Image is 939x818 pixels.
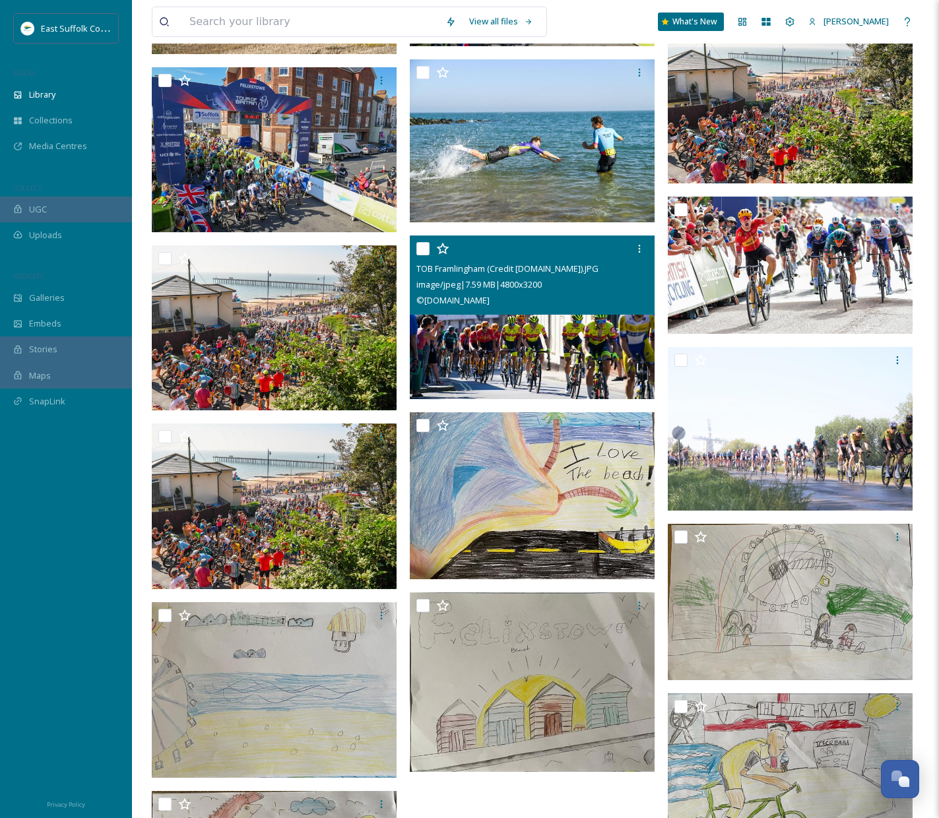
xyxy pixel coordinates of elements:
span: Library [29,88,55,101]
input: Search your library [183,7,439,36]
img: Stage five heads away from the startline alongside the beach in Felixstowe (Credit SWpix_small.jpg [668,20,913,183]
span: Privacy Policy [47,800,85,809]
span: SnapLink [29,395,65,408]
span: Collections [29,114,73,127]
span: COLLECT [13,183,42,193]
span: Maps [29,369,51,382]
span: MEDIA [13,68,36,78]
img: TOB Framlingham (Credit SWpix.com).JPG [410,236,655,399]
img: 5.jpg [410,592,658,772]
img: ESC%20Logo.png [21,22,34,35]
span: [PERSON_NAME] [824,15,889,27]
span: Stories [29,343,57,356]
span: TOB Framlingham (Credit [DOMAIN_NAME]).JPG [416,263,599,274]
span: Galleries [29,292,65,304]
span: UGC [29,203,47,216]
img: Stage five heads away from the startline alongside the beach in Felixstowe (Credit SWpix.com).jpg [152,245,400,410]
span: Embeds [29,317,61,330]
span: Media Centres [29,140,87,152]
a: What's New [658,13,724,31]
img: 7.jpg [668,523,913,679]
img: David Mackinnon - Tour of Britain Saxtead Green.JPG [668,347,913,511]
span: image/jpeg | 7.59 MB | 4800 x 3200 [416,278,542,290]
span: East Suffolk Council [41,22,119,34]
a: Privacy Policy [47,796,85,811]
img: Felixstowe Pier and the 2023 Tour of Britain (SWpix.com).jpg [152,424,400,588]
img: 8.jpg [152,602,400,778]
button: Open Chat [881,760,919,798]
img: 9.jpg [410,412,655,579]
a: View all files [463,9,540,34]
img: Start in Felixstowe (Credit SWpix_small.jpg [152,67,400,232]
img: Ramus Tiller wins in Gloucester during the 2023 race (SWpix.com).jpg [668,197,916,334]
span: Uploads [29,229,62,241]
a: [PERSON_NAME] [802,9,895,34]
span: WIDGETS [13,271,44,281]
span: © [DOMAIN_NAME] [416,294,490,306]
img: Rory Townsend (left) and Harry Tanfield (right) cool off on Felixstowe beach after the stage (Cre... [410,59,655,223]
